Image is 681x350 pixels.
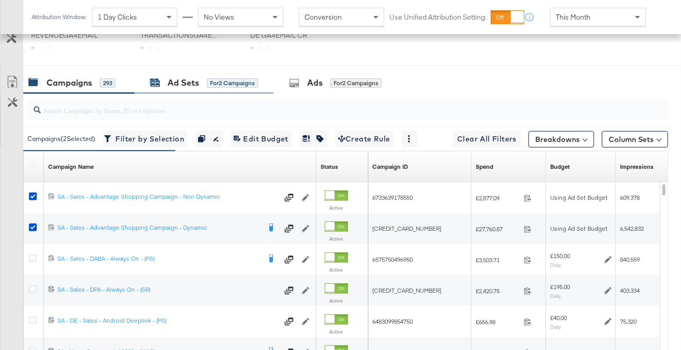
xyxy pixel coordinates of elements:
span: [CREDIT_CARD_NUMBER] [372,287,441,294]
span: £27,760.87 [476,225,520,233]
span: No Views [204,12,234,22]
span: £2,420.75 [476,287,520,295]
div: for 2 Campaigns [207,78,258,88]
label: Use Unified Attribution Setting: [389,12,487,22]
input: Search Campaigns by Name, ID or Objective [41,96,612,116]
div: SA - Sales - Advantage Shopping Campaign - Non Dynamic [57,193,278,201]
span: DE GA4EMAIL CR [250,30,328,40]
span: REVENUEGA4EMAIL [31,30,109,40]
span: Edit Budget [234,133,289,146]
div: Campaigns [47,77,92,89]
span: £3,503.71 [476,256,520,264]
span: [CREDIT_CARD_NUMBER] [372,225,441,232]
sub: Daily [550,293,561,299]
button: Column Sets [602,131,668,148]
div: Status [321,163,338,171]
div: Spend [476,163,493,171]
span: £2,877.09 [476,194,520,202]
span: Clear All Filters [457,133,517,146]
span: 609,378 [620,194,640,201]
span: Create Rule [338,133,390,146]
div: SA - Sales - Advantage Shopping Campaign - Dynamic [57,224,260,232]
button: Create Rule [335,131,394,147]
div: Attribution Window: [31,13,87,21]
div: SA - Sales - DABA - Always On - (PS) [57,254,260,263]
a: SA - Sales - DPA - Always On - (SR) [57,285,278,296]
sub: Daily [550,262,561,268]
label: Active [325,235,348,242]
span: 6,542,832 [620,225,644,232]
sub: Daily [550,324,561,330]
div: £40.00 [550,314,567,322]
div: Campaign ID [372,163,408,171]
label: Active [325,328,348,335]
span: 6575750496950 [372,256,413,263]
a: SA - Sales - DABA - Always On - (PS) [57,254,260,265]
a: Your campaign ID. [372,163,408,171]
div: SA - DE - Sales - Android Deeplink - (PS) [57,316,278,325]
a: The maximum amount you're willing to spend on your ads, on average each day or over the lifetime ... [550,163,570,171]
button: Filter by Selection [103,131,187,147]
span: This Month [556,12,591,22]
a: The total amount spent to date. [476,163,493,171]
div: Using Ad Set Budget [550,225,612,233]
button: Edit Budget [231,131,292,147]
div: Budget [550,163,570,171]
span: Filter by Selection [106,133,184,146]
div: 293 [100,78,115,88]
div: £150.00 [550,252,570,260]
label: Active [325,204,348,211]
span: £656.98 [476,318,520,326]
a: The number of times your ad was served. On mobile apps an ad is counted as served the first time ... [620,163,654,171]
a: SA - Sales - Advantage Shopping Campaign - Dynamic [57,224,260,234]
div: £195.00 [550,283,570,291]
a: Shows the current state of your Ad Campaign. [321,163,338,171]
button: Breakdowns [528,131,594,148]
div: Ad Sets [168,77,199,89]
span: Conversion [305,12,342,22]
span: 1 Day Clicks [98,12,137,22]
span: 403,334 [620,287,640,294]
span: 840,559 [620,256,640,263]
label: Active [325,297,348,304]
div: Campaigns ( 2 Selected) [27,134,95,144]
div: Campaign Name [48,163,94,171]
span: 6733639178550 [372,194,413,201]
div: SA - Sales - DPA - Always On - (SR) [57,285,278,294]
span: TRANSACTIONSGA4EMAIL [141,30,218,40]
a: SA - DE - Sales - Android Deeplink - (PS) [57,316,278,327]
span: 6483099854750 [372,317,413,325]
div: Using Ad Set Budget [550,194,612,202]
label: Active [325,266,348,273]
div: Impressions [620,163,654,171]
span: 75,320 [620,317,637,325]
div: Ads [307,77,323,89]
div: for 2 Campaigns [330,78,382,88]
a: Your campaign name. [48,163,94,171]
a: SA - Sales - Advantage Shopping Campaign - Non Dynamic [57,193,278,203]
button: Clear All Filters [453,131,521,148]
